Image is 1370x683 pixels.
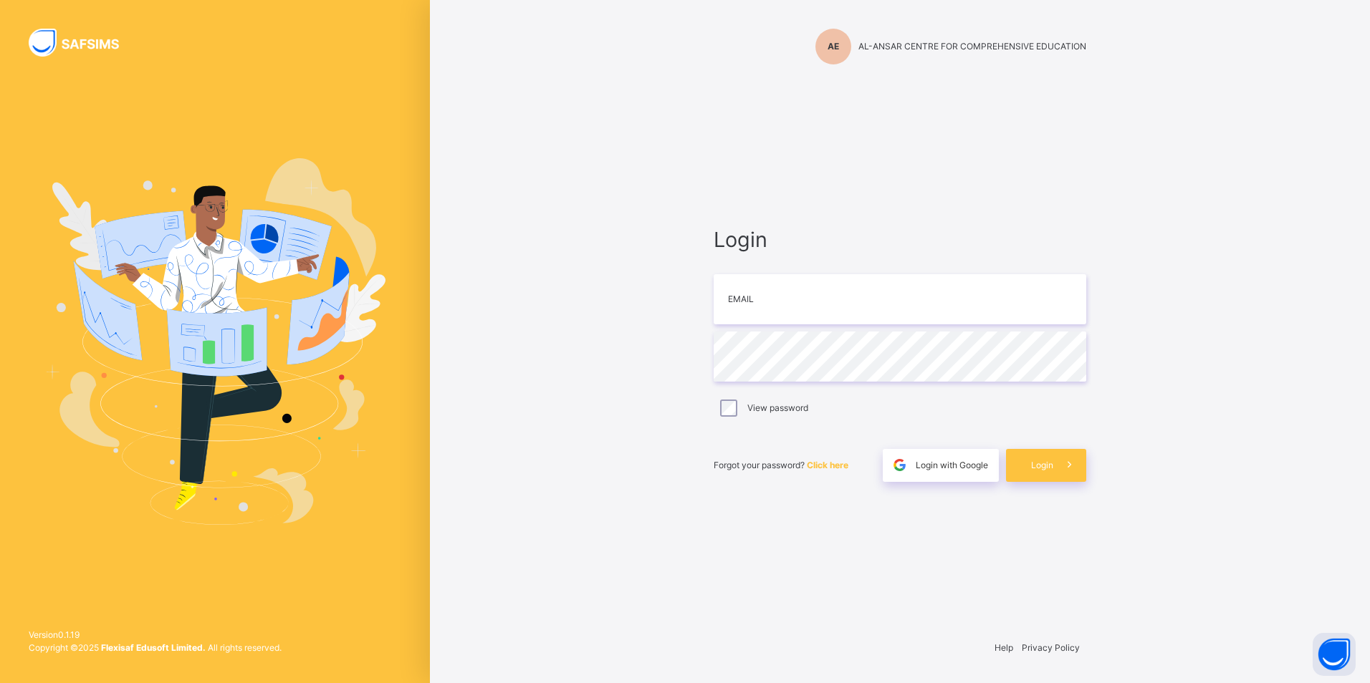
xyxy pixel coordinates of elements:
[714,224,1086,255] span: Login
[916,459,988,472] span: Login with Google
[29,29,136,57] img: SAFSIMS Logo
[995,642,1013,653] a: Help
[807,460,848,470] a: Click here
[747,402,808,415] label: View password
[858,40,1086,53] span: AL-ANSAR CENTRE FOR COMPREHENSIVE EDUCATION
[1031,459,1053,472] span: Login
[1313,633,1356,676] button: Open asap
[1022,642,1080,653] a: Privacy Policy
[891,457,908,473] img: google.396cfc9801f0270233282035f929180a.svg
[29,642,282,653] span: Copyright © 2025 All rights reserved.
[828,40,839,53] span: AE
[44,158,385,525] img: Hero Image
[714,460,848,470] span: Forgot your password?
[101,642,206,653] strong: Flexisaf Edusoft Limited.
[29,629,282,641] span: Version 0.1.19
